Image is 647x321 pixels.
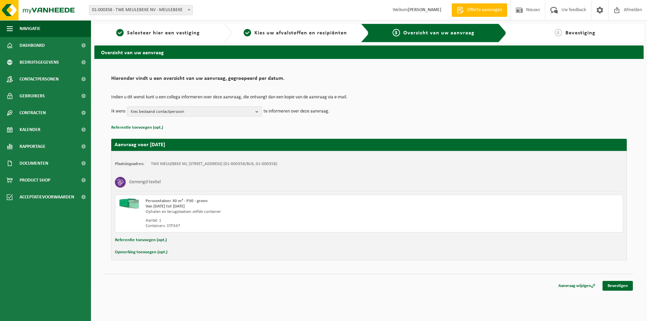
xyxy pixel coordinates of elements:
[146,218,396,223] div: Aantal: 1
[264,106,330,117] p: te informeren over deze aanvraag.
[254,30,347,36] span: Kies uw afvalstoffen en recipiënten
[146,223,396,229] div: Containers: STP347
[94,45,644,59] h2: Overzicht van uw aanvraag
[151,161,277,167] td: TWE MEULEBEKE NV, [STREET_ADDRESS] (01-000358/BUS, 01-000358)
[115,248,167,257] button: Opmerking toevoegen (opt.)
[111,76,627,85] h2: Hieronder vindt u een overzicht van uw aanvraag, gegroepeerd per datum.
[408,7,441,12] strong: [PERSON_NAME]
[146,209,396,215] div: Ophalen en terugplaatsen zelfde container
[403,30,474,36] span: Overzicht van uw aanvraag
[565,30,595,36] span: Bevestiging
[235,29,356,37] a: 2Kies uw afvalstoffen en recipiënten
[89,5,192,15] span: 01-000358 - TWE MEULEBEKE NV - MEULEBEKE
[603,281,633,291] a: Bevestigen
[20,37,45,54] span: Dashboard
[555,29,562,36] span: 4
[452,3,507,17] a: Offerte aanvragen
[127,106,262,117] button: Kies bestaand contactpersoon
[127,30,200,36] span: Selecteer hier een vestiging
[20,104,46,121] span: Contracten
[20,155,48,172] span: Documenten
[116,29,124,36] span: 1
[20,138,45,155] span: Rapportage
[146,204,185,208] strong: Van [DATE] tot [DATE]
[20,71,59,88] span: Contactpersonen
[20,189,74,205] span: Acceptatievoorwaarden
[131,107,253,117] span: Kies bestaand contactpersoon
[20,20,40,37] span: Navigatie
[115,142,165,148] strong: Aanvraag voor [DATE]
[20,88,45,104] span: Gebruikers
[244,29,251,36] span: 2
[115,236,167,245] button: Referentie toevoegen (opt.)
[393,29,400,36] span: 3
[20,121,40,138] span: Kalender
[553,281,600,291] a: Aanvraag wijzigen
[465,7,504,13] span: Offerte aanvragen
[20,172,50,189] span: Product Shop
[129,177,161,188] h3: Gemengd textiel
[111,95,627,100] p: Indien u dit wenst kunt u een collega informeren over deze aanvraag, die ontvangt dan een kopie v...
[115,162,144,166] strong: Plaatsingsadres:
[98,29,218,37] a: 1Selecteer hier een vestiging
[111,106,125,117] p: Ik wens
[111,123,163,132] button: Referentie toevoegen (opt.)
[20,54,59,71] span: Bedrijfsgegevens
[146,199,208,203] span: Perscontainer 30 m³ - P30 - groen
[119,198,139,208] img: HK-XP-30-GN-00.png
